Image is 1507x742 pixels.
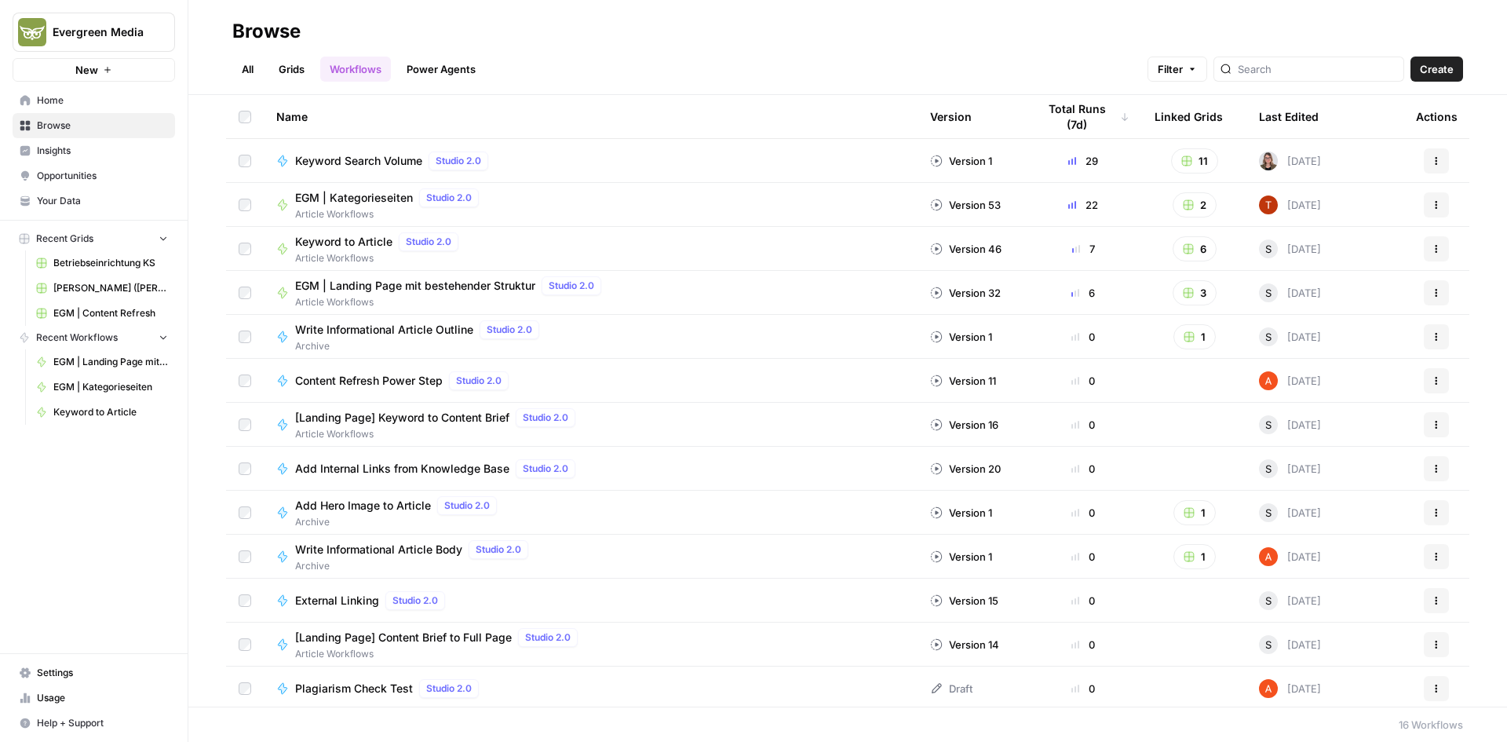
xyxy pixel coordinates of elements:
[13,113,175,138] a: Browse
[1420,61,1454,77] span: Create
[930,505,992,521] div: Version 1
[930,285,1001,301] div: Version 32
[1259,95,1319,138] div: Last Edited
[295,647,584,661] span: Article Workflows
[295,559,535,573] span: Archive
[295,234,392,250] span: Keyword to Article
[37,119,168,133] span: Browse
[1399,717,1463,733] div: 16 Workflows
[53,405,168,419] span: Keyword to Article
[37,93,168,108] span: Home
[1037,549,1129,565] div: 0
[1155,95,1223,138] div: Linked Grids
[1259,371,1321,390] div: [DATE]
[1259,196,1278,214] img: 9orr20j76m1b489i288gk9cgnwjw
[53,380,168,394] span: EGM | Kategorieseiten
[930,197,1001,213] div: Version 53
[1037,593,1129,609] div: 0
[276,95,905,138] div: Name
[320,57,391,82] a: Workflows
[1265,637,1272,652] span: S
[930,681,972,696] div: Draft
[13,88,175,113] a: Home
[406,235,451,249] span: Studio 2.0
[1259,679,1278,698] img: cje7zb9ux0f2nqyv5qqgv3u0jxek
[29,276,175,301] a: [PERSON_NAME] ([PERSON_NAME])
[295,207,485,221] span: Article Workflows
[930,461,1001,477] div: Version 20
[276,320,905,353] a: Write Informational Article OutlineStudio 2.0Archive
[13,326,175,349] button: Recent Workflows
[1037,417,1129,433] div: 0
[295,190,413,206] span: EGM | Kategorieseiten
[29,349,175,375] a: EGM | Landing Page mit bestehender Struktur
[13,13,175,52] button: Workspace: Evergreen Media
[1037,461,1129,477] div: 0
[276,152,905,170] a: Keyword Search VolumeStudio 2.0
[930,241,1002,257] div: Version 46
[1037,681,1129,696] div: 0
[29,375,175,400] a: EGM | Kategorieseiten
[295,339,546,353] span: Archive
[1173,324,1216,349] button: 1
[1037,505,1129,521] div: 0
[13,163,175,188] a: Opportunities
[1037,153,1129,169] div: 29
[1037,197,1129,213] div: 22
[1259,679,1321,698] div: [DATE]
[53,24,148,40] span: Evergreen Media
[1037,329,1129,345] div: 0
[1259,635,1321,654] div: [DATE]
[276,459,905,478] a: Add Internal Links from Knowledge BaseStudio 2.0
[1238,61,1397,77] input: Search
[487,323,532,337] span: Studio 2.0
[276,496,905,529] a: Add Hero Image to ArticleStudio 2.0Archive
[37,691,168,705] span: Usage
[426,191,472,205] span: Studio 2.0
[930,153,992,169] div: Version 1
[1037,373,1129,389] div: 0
[456,374,502,388] span: Studio 2.0
[276,679,905,698] a: Plagiarism Check TestStudio 2.0
[37,194,168,208] span: Your Data
[295,498,431,514] span: Add Hero Image to Article
[295,427,582,441] span: Article Workflows
[1173,192,1217,217] button: 2
[37,716,168,730] span: Help + Support
[930,549,992,565] div: Version 1
[18,18,46,46] img: Evergreen Media Logo
[930,95,972,138] div: Version
[525,631,571,645] span: Studio 2.0
[476,543,521,557] span: Studio 2.0
[930,593,998,609] div: Version 15
[53,281,168,295] span: [PERSON_NAME] ([PERSON_NAME])
[1265,461,1272,477] span: S
[295,278,535,294] span: EGM | Landing Page mit bestehender Struktur
[426,682,472,696] span: Studio 2.0
[523,411,568,425] span: Studio 2.0
[1173,236,1217,261] button: 6
[295,681,413,696] span: Plagiarism Check Test
[295,461,509,477] span: Add Internal Links from Knowledge Base
[53,306,168,320] span: EGM | Content Refresh
[37,144,168,158] span: Insights
[1265,241,1272,257] span: S
[276,232,905,265] a: Keyword to ArticleStudio 2.0Article Workflows
[276,276,905,309] a: EGM | Landing Page mit bestehender StrukturStudio 2.0Article Workflows
[549,279,594,293] span: Studio 2.0
[295,410,509,426] span: [Landing Page] Keyword to Content Brief
[1173,280,1217,305] button: 3
[1259,327,1321,346] div: [DATE]
[1259,239,1321,258] div: [DATE]
[276,371,905,390] a: Content Refresh Power StepStudio 2.0
[397,57,485,82] a: Power Agents
[232,57,263,82] a: All
[29,301,175,326] a: EGM | Content Refresh
[1265,593,1272,609] span: S
[1259,591,1321,610] div: [DATE]
[1037,241,1129,257] div: 7
[36,232,93,246] span: Recent Grids
[1265,505,1272,521] span: S
[1265,417,1272,433] span: S
[276,188,905,221] a: EGM | KategorieseitenStudio 2.0Article Workflows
